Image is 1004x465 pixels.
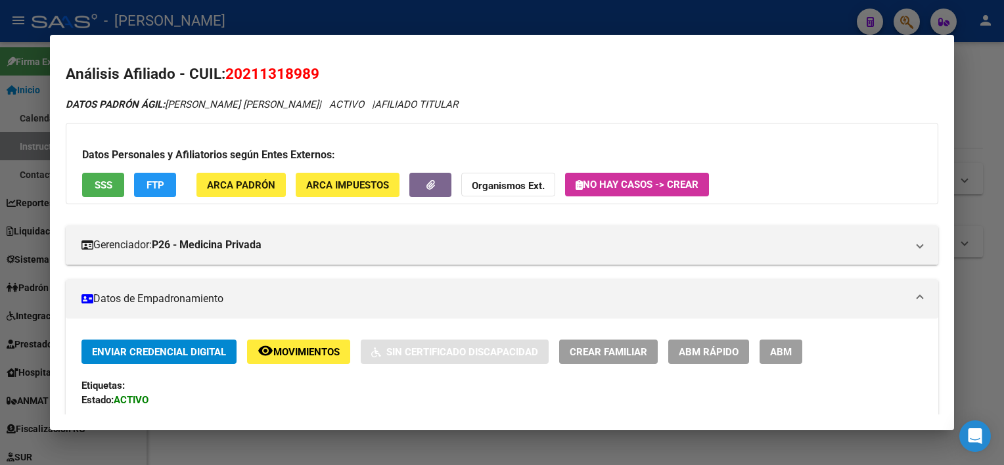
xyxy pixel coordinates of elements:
[196,173,286,197] button: ARCA Padrón
[82,173,124,197] button: SSS
[679,346,739,358] span: ABM Rápido
[147,179,164,191] span: FTP
[770,346,792,358] span: ABM
[66,63,938,85] h2: Análisis Afiliado - CUIL:
[66,279,938,319] mat-expansion-panel-header: Datos de Empadronamiento
[82,147,921,163] h3: Datos Personales y Afiliatorios según Entes Externos:
[361,340,549,364] button: Sin Certificado Discapacidad
[668,340,749,364] button: ABM Rápido
[152,237,262,253] strong: P26 - Medicina Privada
[207,179,275,191] span: ARCA Padrón
[66,99,319,110] span: [PERSON_NAME] [PERSON_NAME]
[559,340,658,364] button: Crear Familiar
[114,394,148,406] strong: ACTIVO
[959,420,991,452] div: Open Intercom Messenger
[225,65,319,82] span: 20211318989
[81,291,906,307] mat-panel-title: Datos de Empadronamiento
[81,237,906,253] mat-panel-title: Gerenciador:
[306,179,389,191] span: ARCA Impuestos
[247,340,350,364] button: Movimientos
[81,394,114,406] strong: Estado:
[296,173,399,197] button: ARCA Impuestos
[81,380,125,391] strong: Etiquetas:
[576,179,698,190] span: No hay casos -> Crear
[461,173,555,197] button: Organismos Ext.
[760,340,802,364] button: ABM
[565,173,709,196] button: No hay casos -> Crear
[375,99,458,110] span: AFILIADO TITULAR
[273,346,340,358] span: Movimientos
[95,179,112,191] span: SSS
[66,99,165,110] strong: DATOS PADRÓN ÁGIL:
[134,173,176,197] button: FTP
[66,225,938,265] mat-expansion-panel-header: Gerenciador:P26 - Medicina Privada
[570,346,647,358] span: Crear Familiar
[472,180,545,192] strong: Organismos Ext.
[66,99,458,110] i: | ACTIVO |
[81,340,237,364] button: Enviar Credencial Digital
[92,346,226,358] span: Enviar Credencial Digital
[258,343,273,359] mat-icon: remove_red_eye
[386,346,538,358] span: Sin Certificado Discapacidad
